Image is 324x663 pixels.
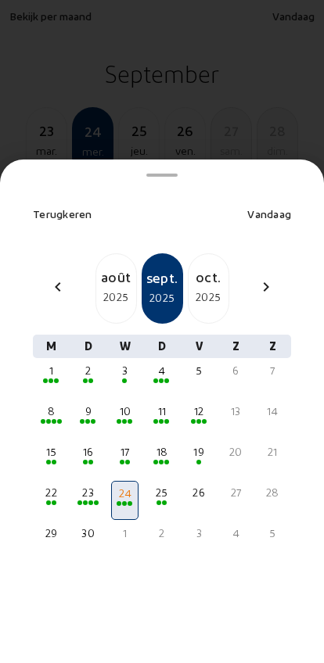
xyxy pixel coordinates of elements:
div: 16 [76,444,100,460]
div: D [70,335,106,358]
div: 9 [76,403,100,419]
div: oct. [189,266,229,288]
div: 2 [149,525,174,541]
div: 1 [113,525,137,541]
div: 21 [261,444,285,460]
div: D [143,335,180,358]
div: 4 [149,363,174,378]
span: Terugkeren [33,207,92,220]
div: août [96,266,136,288]
div: 29 [39,525,63,541]
div: 5 [187,363,211,378]
div: 22 [39,485,63,500]
div: 28 [261,485,285,500]
div: 1 [39,363,63,378]
div: 19 [187,444,211,460]
div: 24 [113,486,136,501]
div: sept. [143,267,182,288]
div: 18 [149,444,174,460]
div: 13 [224,403,248,419]
div: Z [218,335,254,358]
div: 5 [261,525,285,541]
div: 20 [224,444,248,460]
div: 17 [113,444,137,460]
mat-icon: chevron_left [49,278,67,296]
div: 8 [39,403,63,419]
div: M [33,335,70,358]
div: 23 [76,485,100,500]
div: 2 [76,363,100,378]
div: 7 [261,363,285,378]
div: 2025 [96,288,136,306]
div: 11 [149,403,174,419]
div: 26 [187,485,211,500]
div: 30 [76,525,100,541]
div: 15 [39,444,63,460]
div: 3 [113,363,137,378]
div: 2025 [143,288,182,307]
div: 6 [224,363,248,378]
div: 2025 [189,288,229,306]
div: Z [254,335,291,358]
mat-icon: chevron_right [257,278,275,296]
div: W [106,335,143,358]
span: Vandaag [247,207,291,220]
div: 12 [187,403,211,419]
div: 14 [261,403,285,419]
div: V [181,335,218,358]
div: 10 [113,403,137,419]
div: 3 [187,525,211,541]
div: 25 [149,485,174,500]
div: 27 [224,485,248,500]
div: 4 [224,525,248,541]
